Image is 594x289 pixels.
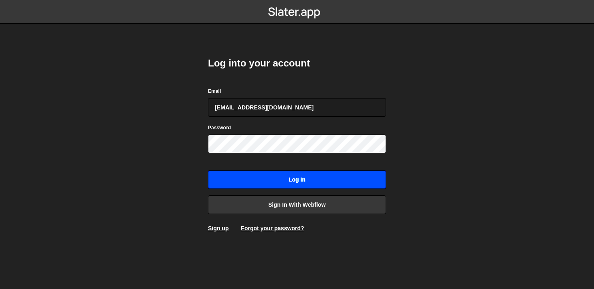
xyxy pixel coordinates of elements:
a: Sign up [208,225,229,231]
a: Forgot your password? [241,225,304,231]
a: Sign in with Webflow [208,195,386,214]
input: Log in [208,170,386,189]
label: Password [208,124,231,132]
h2: Log into your account [208,57,386,70]
label: Email [208,87,221,95]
